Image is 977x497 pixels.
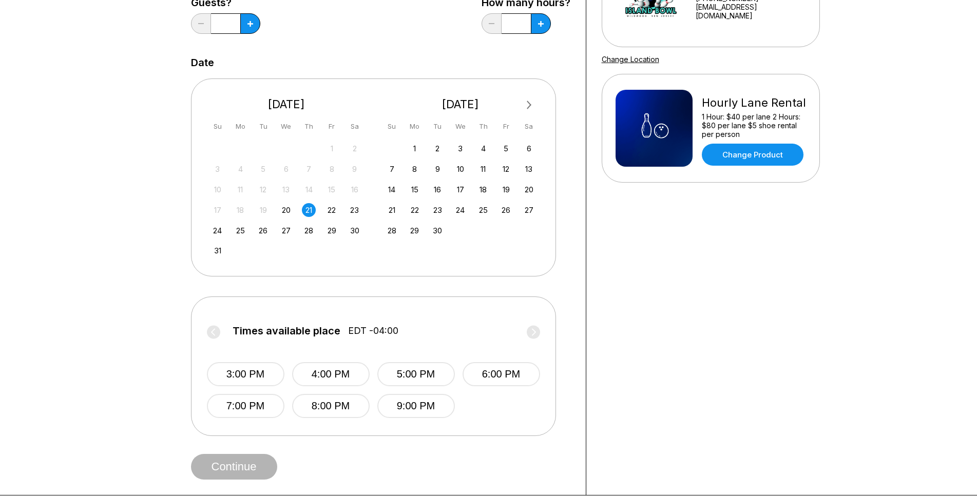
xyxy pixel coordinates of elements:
div: Not available Sunday, August 3rd, 2025 [210,162,224,176]
div: Not available Saturday, August 16th, 2025 [348,183,361,196]
div: Not available Monday, August 18th, 2025 [234,203,247,217]
div: Choose Wednesday, September 24th, 2025 [453,203,467,217]
div: Not available Monday, August 11th, 2025 [234,183,247,196]
div: Sa [522,120,536,133]
div: Not available Thursday, August 14th, 2025 [302,183,316,196]
div: Tu [256,120,270,133]
span: EDT -04:00 [348,325,398,336]
button: 9:00 PM [377,394,455,418]
div: Choose Wednesday, September 3rd, 2025 [453,142,467,155]
div: Choose Wednesday, September 17th, 2025 [453,183,467,196]
div: Not available Friday, August 8th, 2025 [325,162,339,176]
div: Choose Tuesday, September 16th, 2025 [431,183,445,196]
div: Choose Friday, August 29th, 2025 [325,224,339,237]
div: Choose Wednesday, August 20th, 2025 [279,203,293,217]
button: 5:00 PM [377,362,455,386]
div: Th [302,120,316,133]
div: Choose Saturday, September 6th, 2025 [522,142,536,155]
div: Choose Saturday, September 27th, 2025 [522,203,536,217]
div: Choose Monday, September 29th, 2025 [408,224,422,237]
div: Not available Tuesday, August 19th, 2025 [256,203,270,217]
div: Choose Sunday, September 28th, 2025 [385,224,399,237]
div: Choose Tuesday, September 23rd, 2025 [431,203,445,217]
div: Choose Thursday, September 25th, 2025 [476,203,490,217]
div: month 2025-08 [209,141,363,258]
div: Mo [234,120,247,133]
div: 1 Hour: $40 per lane 2 Hours: $80 per lane $5 shoe rental per person [702,112,806,138]
div: Choose Sunday, August 24th, 2025 [210,224,224,237]
div: Choose Tuesday, August 26th, 2025 [256,224,270,237]
button: Next Month [521,97,538,113]
div: month 2025-09 [384,141,538,237]
div: Choose Tuesday, September 9th, 2025 [431,162,445,176]
div: [DATE] [381,97,540,111]
div: We [453,120,467,133]
div: Not available Monday, August 4th, 2025 [234,162,247,176]
div: [DATE] [207,97,366,111]
div: Tu [431,120,445,133]
div: Choose Sunday, September 21st, 2025 [385,203,399,217]
div: Hourly Lane Rental [702,96,806,110]
div: Not available Wednesday, August 13th, 2025 [279,183,293,196]
div: Choose Wednesday, August 27th, 2025 [279,224,293,237]
div: Choose Monday, September 8th, 2025 [408,162,422,176]
div: Choose Friday, September 12th, 2025 [499,162,513,176]
div: Not available Saturday, August 9th, 2025 [348,162,361,176]
div: Choose Wednesday, September 10th, 2025 [453,162,467,176]
button: 4:00 PM [292,362,370,386]
div: Choose Thursday, August 28th, 2025 [302,224,316,237]
div: Choose Friday, August 22nd, 2025 [325,203,339,217]
img: Hourly Lane Rental [616,90,693,167]
div: Choose Friday, September 19th, 2025 [499,183,513,196]
div: Fr [325,120,339,133]
div: Choose Tuesday, September 30th, 2025 [431,224,445,237]
div: Mo [408,120,422,133]
div: Choose Thursday, September 4th, 2025 [476,142,490,155]
a: Change Location [602,55,659,64]
button: 7:00 PM [207,394,284,418]
div: Sa [348,120,361,133]
div: Choose Sunday, August 31st, 2025 [210,244,224,257]
div: Fr [499,120,513,133]
div: We [279,120,293,133]
div: Choose Saturday, August 23rd, 2025 [348,203,361,217]
div: Not available Wednesday, August 6th, 2025 [279,162,293,176]
div: Not available Tuesday, August 12th, 2025 [256,183,270,196]
div: Not available Sunday, August 17th, 2025 [210,203,224,217]
div: Not available Sunday, August 10th, 2025 [210,183,224,196]
div: Choose Saturday, September 20th, 2025 [522,183,536,196]
button: 8:00 PM [292,394,370,418]
div: Choose Monday, August 25th, 2025 [234,224,247,237]
div: Not available Friday, August 1st, 2025 [325,142,339,155]
div: Su [210,120,224,133]
span: Times available place [233,325,340,336]
div: Choose Monday, September 1st, 2025 [408,142,422,155]
div: Choose Thursday, August 21st, 2025 [302,203,316,217]
button: 6:00 PM [463,362,540,386]
div: Not available Tuesday, August 5th, 2025 [256,162,270,176]
label: Date [191,57,214,68]
div: Choose Sunday, September 14th, 2025 [385,183,399,196]
div: Choose Saturday, August 30th, 2025 [348,224,361,237]
div: Su [385,120,399,133]
div: Choose Saturday, September 13th, 2025 [522,162,536,176]
div: Not available Thursday, August 7th, 2025 [302,162,316,176]
button: 3:00 PM [207,362,284,386]
div: Choose Friday, September 5th, 2025 [499,142,513,155]
div: Not available Friday, August 15th, 2025 [325,183,339,196]
div: Choose Thursday, September 11th, 2025 [476,162,490,176]
div: Not available Saturday, August 2nd, 2025 [348,142,361,155]
div: Choose Friday, September 26th, 2025 [499,203,513,217]
div: Choose Sunday, September 7th, 2025 [385,162,399,176]
a: [EMAIL_ADDRESS][DOMAIN_NAME] [696,3,806,20]
div: Th [476,120,490,133]
div: Choose Thursday, September 18th, 2025 [476,183,490,196]
div: Choose Monday, September 15th, 2025 [408,183,422,196]
div: Choose Tuesday, September 2nd, 2025 [431,142,445,155]
div: Choose Monday, September 22nd, 2025 [408,203,422,217]
a: Change Product [702,144,803,166]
